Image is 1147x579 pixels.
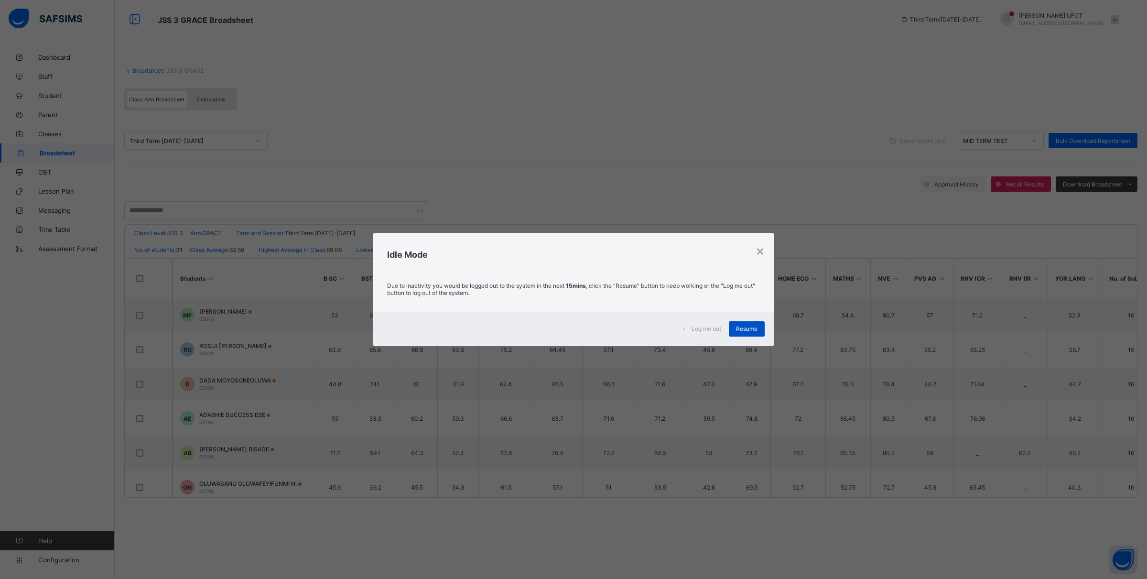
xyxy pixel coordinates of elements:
strong: 15mins [566,282,586,289]
span: Log me out [692,325,721,332]
div: × [756,242,765,259]
h2: Idle Mode [387,250,760,260]
p: Due to inactivity you would be logged out to the system in the next , click the "Resume" button t... [387,282,760,296]
span: Resume [736,325,757,332]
